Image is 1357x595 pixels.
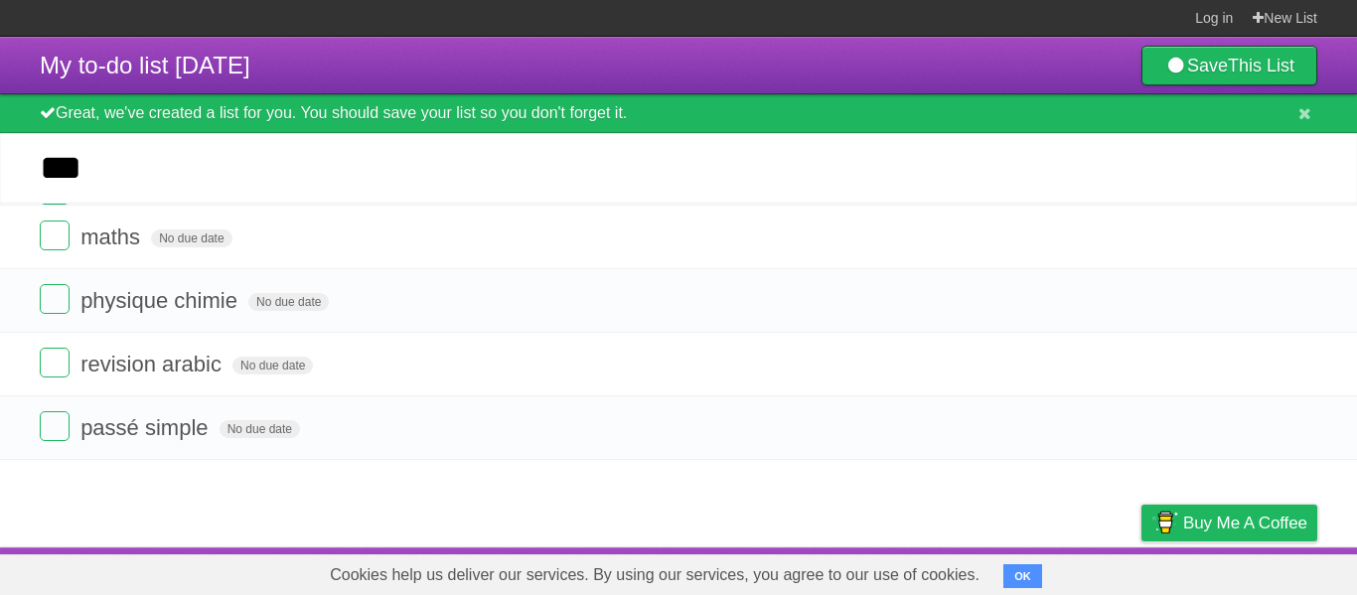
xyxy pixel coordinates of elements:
span: No due date [248,293,329,311]
a: Developers [943,552,1023,590]
img: Buy me a coffee [1151,506,1178,539]
a: Suggest a feature [1192,552,1317,590]
label: Done [40,204,70,233]
label: Done [40,411,70,441]
button: OK [1003,564,1042,588]
label: Done [40,284,70,314]
label: Done [40,348,70,377]
b: This List [1228,56,1294,75]
a: SaveThis List [1141,46,1317,85]
span: No due date [232,357,313,374]
span: No due date [151,229,231,247]
a: Buy me a coffee [1141,505,1317,541]
label: Done [40,221,70,250]
span: Buy me a coffee [1183,506,1307,540]
span: physique chimie [80,288,242,313]
span: My to-do list [DATE] [40,52,250,78]
span: Cookies help us deliver our services. By using our services, you agree to our use of cookies. [310,555,999,595]
span: maths [80,224,145,249]
span: No due date [220,420,300,438]
a: Privacy [1116,552,1167,590]
a: Terms [1048,552,1092,590]
a: About [877,552,919,590]
span: revision arabic [80,352,226,376]
span: passé simple [80,415,213,440]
